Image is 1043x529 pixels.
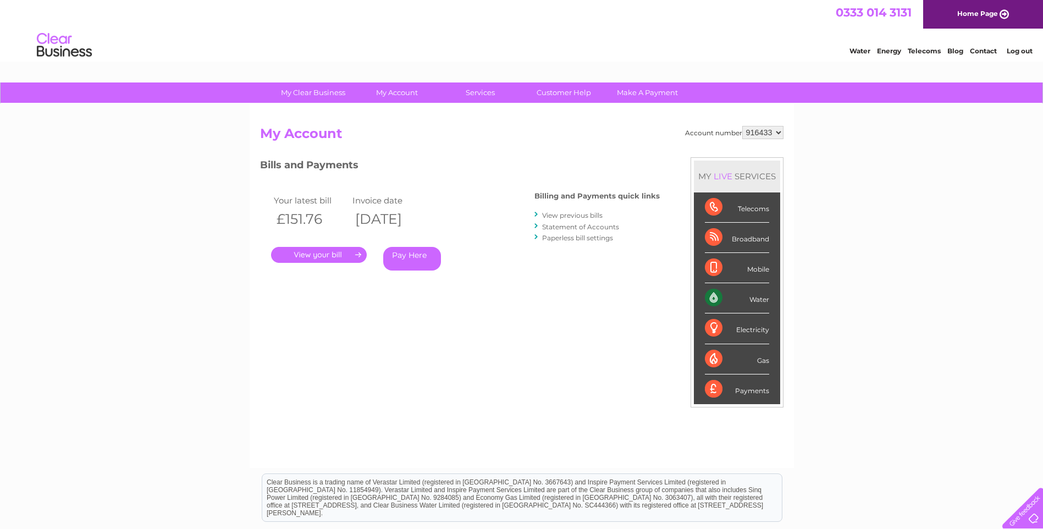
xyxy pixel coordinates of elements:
[271,247,367,263] a: .
[1007,47,1033,55] a: Log out
[271,208,350,230] th: £151.76
[351,82,442,103] a: My Account
[542,211,603,219] a: View previous bills
[435,82,526,103] a: Services
[705,192,769,223] div: Telecoms
[602,82,693,103] a: Make A Payment
[705,374,769,404] div: Payments
[705,223,769,253] div: Broadband
[268,82,358,103] a: My Clear Business
[947,47,963,55] a: Blog
[350,193,429,208] td: Invoice date
[36,29,92,62] img: logo.png
[836,5,912,19] a: 0333 014 3131
[908,47,941,55] a: Telecoms
[542,234,613,242] a: Paperless bill settings
[705,344,769,374] div: Gas
[271,193,350,208] td: Your latest bill
[849,47,870,55] a: Water
[518,82,609,103] a: Customer Help
[711,171,735,181] div: LIVE
[350,208,429,230] th: [DATE]
[705,253,769,283] div: Mobile
[383,247,441,271] a: Pay Here
[970,47,997,55] a: Contact
[685,126,783,139] div: Account number
[877,47,901,55] a: Energy
[534,192,660,200] h4: Billing and Payments quick links
[542,223,619,231] a: Statement of Accounts
[705,283,769,313] div: Water
[705,313,769,344] div: Electricity
[260,157,660,177] h3: Bills and Payments
[694,161,780,192] div: MY SERVICES
[262,6,782,53] div: Clear Business is a trading name of Verastar Limited (registered in [GEOGRAPHIC_DATA] No. 3667643...
[260,126,783,147] h2: My Account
